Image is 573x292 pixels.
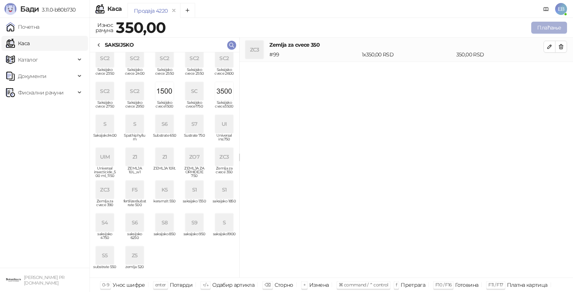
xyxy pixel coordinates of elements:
div: grid [90,52,239,277]
span: Universal insecticide_500 ml_1150 [93,167,117,178]
div: Унос шифре [113,280,145,290]
div: SC2 [156,49,173,67]
div: UI [215,115,233,133]
span: Zemlja za cvece 390 [93,199,117,211]
img: Slika [156,82,173,100]
span: ⌫ [264,282,270,288]
span: Каталог [18,52,38,67]
strong: 350,00 [116,18,166,37]
span: F11 / F17 [488,282,503,288]
span: Saksijsko1400 [93,134,117,145]
div: S5 [96,246,114,264]
div: S1 [215,181,233,199]
button: remove [169,7,179,14]
div: Z1 [126,148,144,166]
div: S4 [96,214,114,232]
div: SC2 [126,49,144,67]
div: S [215,214,233,232]
small: [PERSON_NAME] PR [DOMAIN_NAME] [24,275,65,286]
div: ZO7 [185,148,203,166]
div: Претрага [401,280,425,290]
div: Износ рачуна [94,20,115,35]
div: SC [185,82,203,100]
span: Saksijsko cvece 2400 [123,68,147,79]
span: Substrate 650 [153,134,176,145]
span: keramzit 550 [153,199,176,211]
div: S1 [185,181,203,199]
span: Фискални рачуни [18,85,63,100]
div: SC2 [96,49,114,67]
div: SC2 [215,49,233,67]
span: Saksijsko cvece3500 [212,101,236,112]
div: ZC3 [96,181,114,199]
div: Сторно [275,280,293,290]
img: Logo [4,3,16,15]
img: 64x64-companyLogo-0e2e8aaa-0bd2-431b-8613-6e3c65811325.png [6,273,21,288]
h4: Zemlja za cvece 350 [269,41,544,49]
span: Бади [20,4,39,13]
div: Каса [107,6,122,12]
div: S6 [126,214,144,232]
div: 1 x 350,00 RSD [360,50,455,59]
div: F5 [126,181,144,199]
span: ⌘ command / ⌃ control [339,282,388,288]
span: 3.11.0-b80b730 [39,6,75,13]
div: ZC3 [215,148,233,166]
div: # 99 [268,50,360,59]
div: ZC3 [245,41,263,59]
div: Измена [309,280,329,290]
span: Sustrate 750 [182,134,206,145]
span: ZEMLJA 10L_w1 [123,167,147,178]
div: Z5 [126,246,144,264]
span: Saksijsko cvece1500 [153,101,176,112]
div: UIM [96,148,114,166]
div: SC2 [185,49,203,67]
span: substrate 550 [93,265,117,276]
span: Saksijsko cvece 2350 [93,68,117,79]
span: enter [155,282,166,288]
span: Universal ins.750 [212,134,236,145]
span: Spathiphyllum [123,134,147,145]
div: 350,00 RSD [455,50,545,59]
span: saksijsko 6250 [123,232,147,243]
span: Zemlja za cvece 350 [212,167,236,178]
div: K5 [156,181,173,199]
span: Документи [18,69,46,84]
span: ↑/↓ [203,282,209,288]
div: Z1 [156,148,173,166]
span: Saksijsko cvece 2550 [182,68,206,79]
a: Почетна [6,19,40,34]
span: Saksijsko cvece 2750 [93,101,117,112]
a: Каса [6,36,29,51]
span: EB [555,3,567,15]
div: S7 [185,115,203,133]
span: 0-9 [102,282,109,288]
span: f [396,282,397,288]
span: Saksijsko cvece 2950 [123,101,147,112]
div: Продаја 4220 [134,7,167,15]
span: zemlja 520 [123,265,147,276]
div: Одабир артикла [212,280,254,290]
a: Документација [540,3,552,15]
span: F10 / F16 [435,282,451,288]
span: saksijsko 950 [182,232,206,243]
div: SC2 [96,82,114,100]
span: Saksijsko cvece 2600 [212,68,236,79]
span: + [303,282,306,288]
div: Готовина [455,280,478,290]
span: ZEMLJA 10lit. [153,167,176,178]
button: Плаћање [531,22,567,34]
div: S9 [185,214,203,232]
span: ZEMLJA ZA ORHIDEJE 750 [182,167,206,178]
span: Saksijsko cvece 2550 [153,68,176,79]
div: SAKSIJSKO [105,41,134,49]
div: S6 [156,115,173,133]
span: saksijsko1900 [212,232,236,243]
div: SC2 [126,82,144,100]
span: saksijsko 4750 [93,232,117,243]
div: S [126,115,144,133]
button: Add tab [180,3,195,18]
span: saksijsko 1350 [182,199,206,211]
div: Потврди [170,280,193,290]
div: S8 [156,214,173,232]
